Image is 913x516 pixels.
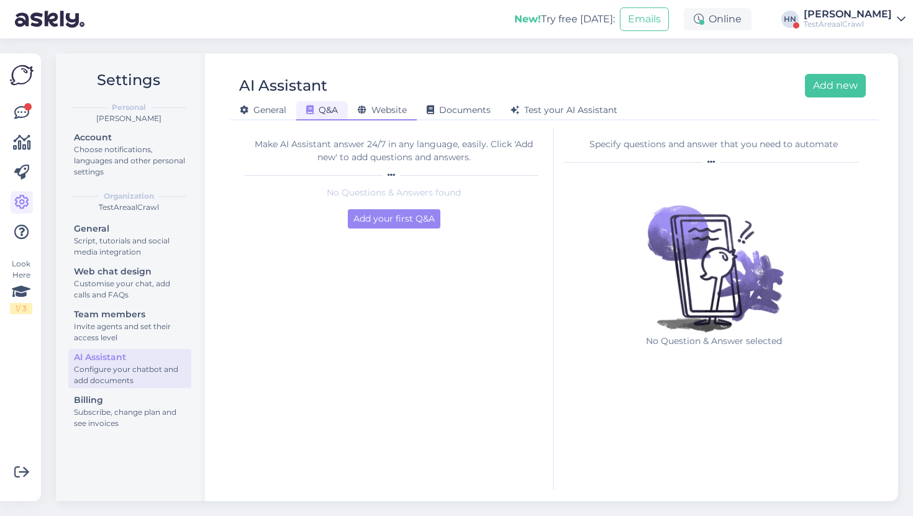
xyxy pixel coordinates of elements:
[112,102,146,113] b: Personal
[74,131,186,144] div: Account
[74,364,186,386] div: Configure your chatbot and add documents
[68,392,191,431] a: BillingSubscribe, change plan and see invoices
[511,104,617,115] span: Test your AI Assistant
[427,104,491,115] span: Documents
[104,191,154,202] b: Organization
[239,74,327,97] div: AI Assistant
[10,303,32,314] div: 1 / 3
[805,74,866,97] button: Add new
[74,144,186,178] div: Choose notifications, languages and other personal settings
[74,407,186,429] div: Subscribe, change plan and see invoices
[10,258,32,314] div: Look Here
[684,8,752,30] div: Online
[306,104,338,115] span: Q&A
[68,129,191,179] a: AccountChoose notifications, languages and other personal settings
[563,138,864,151] div: Specify questions and answer that you need to automate
[10,63,34,87] img: Askly Logo
[633,173,794,335] img: No qna
[358,104,407,115] span: Website
[74,308,186,321] div: Team members
[68,263,191,302] a: Web chat designCustomise your chat, add calls and FAQs
[74,351,186,364] div: AI Assistant
[66,113,191,124] div: [PERSON_NAME]
[633,335,794,348] p: No Question & Answer selected
[244,186,543,199] p: No Questions & Answers found
[68,220,191,260] a: GeneralScript, tutorials and social media integration
[68,306,191,345] a: Team membersInvite agents and set their access level
[244,138,543,164] div: Make AI Assistant answer 24/7 in any language, easily. Click 'Add new' to add questions and answers.
[514,12,615,27] div: Try free [DATE]:
[74,278,186,301] div: Customise your chat, add calls and FAQs
[804,19,892,29] div: TestAreaalCrawl
[66,68,191,92] h2: Settings
[74,222,186,235] div: General
[781,11,799,28] div: HN
[240,104,286,115] span: General
[514,13,541,25] b: New!
[804,9,892,19] div: [PERSON_NAME]
[74,235,186,258] div: Script, tutorials and social media integration
[804,9,906,29] a: [PERSON_NAME]TestAreaalCrawl
[348,209,440,229] button: Add your first Q&A
[66,202,191,213] div: TestAreaalCrawl
[68,349,191,388] a: AI AssistantConfigure your chatbot and add documents
[620,7,669,31] button: Emails
[74,321,186,343] div: Invite agents and set their access level
[74,394,186,407] div: Billing
[74,265,186,278] div: Web chat design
